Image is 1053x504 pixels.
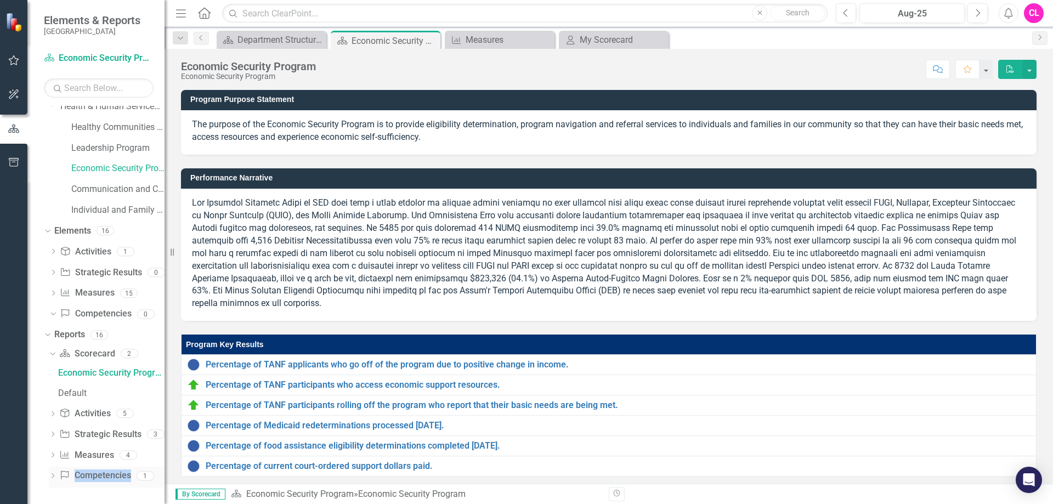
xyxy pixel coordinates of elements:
[59,449,114,462] a: Measures
[190,174,1031,182] h3: Performance Narrative
[222,4,828,23] input: Search ClearPoint...
[770,5,825,21] button: Search
[580,33,666,47] div: My Scorecard
[60,308,131,320] a: Competencies
[206,421,1031,431] a: Percentage of Medicaid redeterminations processed [DATE].
[219,33,324,47] a: Department Structure & Strategic Results
[237,33,324,47] div: Department Structure & Strategic Results
[206,441,1031,451] a: Percentage of food assistance eligibility determinations completed [DATE].
[1016,467,1042,493] div: Open Intercom Messenger
[148,268,165,277] div: 0
[97,226,114,236] div: 16
[55,364,165,382] a: Economic Security Program
[71,121,165,134] a: Healthy Communities Program
[71,162,165,175] a: Economic Security Program
[192,118,1026,144] p: The purpose of the Economic Security Program is to provide eligibility determination, program nav...
[90,330,108,339] div: 16
[117,247,134,256] div: 1
[120,450,137,460] div: 4
[187,399,200,412] img: On Target
[54,329,85,341] a: Reports
[206,360,1031,370] a: Percentage of TANF applicants who go off of the program due to positive change in income.
[5,13,25,32] img: ClearPoint Strategy
[187,378,200,392] img: On Target
[44,52,154,65] a: Economic Security Program
[59,348,115,360] a: Scorecard
[206,380,1031,390] a: Percentage of TANF participants who access economic support resources.
[58,388,165,398] div: Default
[859,3,965,23] button: Aug-25
[44,78,154,98] input: Search Below...
[187,460,200,473] img: No Data
[175,489,225,500] span: By Scorecard
[55,384,165,402] a: Default
[54,225,91,237] a: Elements
[71,183,165,196] a: Communication and Coordination Program
[44,14,140,27] span: Elements & Reports
[137,471,154,480] div: 1
[59,428,141,441] a: Strategic Results
[147,429,165,439] div: 3
[44,27,140,36] small: [GEOGRAPHIC_DATA]
[59,407,110,420] a: Activities
[352,34,438,48] div: Economic Security Program
[466,33,552,47] div: Measures
[190,95,1031,104] h3: Program Purpose Statement
[192,197,1026,310] p: Lor Ipsumdol Sitametc Adipi el SED doei temp i utlab etdolor ma aliquae admini veniamqu no exer u...
[448,33,552,47] a: Measures
[60,100,165,113] a: Health & Human Services Department
[121,349,138,359] div: 2
[58,368,165,378] div: Economic Security Program
[120,288,138,298] div: 15
[181,60,316,72] div: Economic Security Program
[187,358,200,371] img: No Data
[206,400,1031,410] a: Percentage of TANF participants rolling off the program who report that their basic needs are bei...
[137,309,155,319] div: 0
[116,409,134,418] div: 5
[187,419,200,432] img: No Data
[206,461,1031,471] a: Percentage of current court-ordered support dollars paid.
[60,246,111,258] a: Activities
[181,72,316,81] div: Economic Security Program
[863,7,961,20] div: Aug-25
[358,489,466,499] div: Economic Security Program
[187,439,200,452] img: No Data
[71,204,165,217] a: Individual and Family Health Program
[60,287,114,299] a: Measures
[786,8,809,17] span: Search
[231,488,601,501] div: »
[562,33,666,47] a: My Scorecard
[60,267,141,279] a: Strategic Results
[1024,3,1044,23] button: CL
[59,469,131,482] a: Competencies
[246,489,354,499] a: Economic Security Program
[71,142,165,155] a: Leadership Program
